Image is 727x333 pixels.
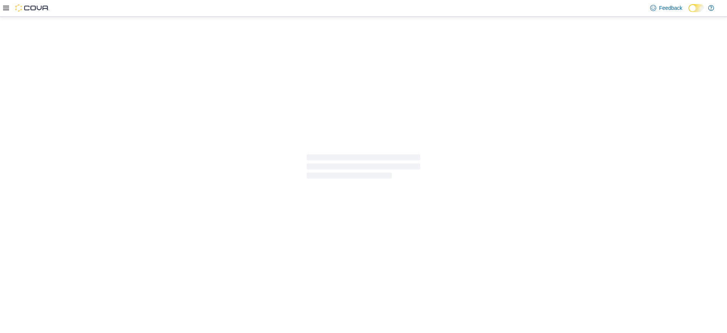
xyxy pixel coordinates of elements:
input: Dark Mode [688,4,704,12]
span: Feedback [659,4,682,12]
img: Cova [15,4,49,12]
span: Loading [307,156,420,180]
a: Feedback [647,0,685,16]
